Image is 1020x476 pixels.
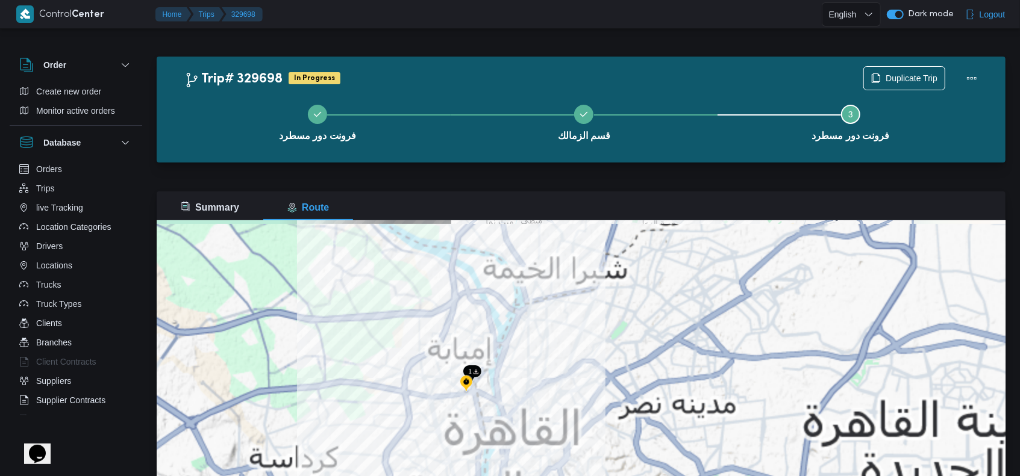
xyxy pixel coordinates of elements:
button: Suppliers [14,371,137,391]
button: Location Categories [14,217,137,236]
iframe: chat widget [12,428,51,464]
span: Branches [36,335,72,350]
span: Devices [36,412,66,427]
span: Duplicate Trip [886,71,937,85]
button: Orders [14,159,137,179]
b: In Progress [294,75,335,82]
button: Client Contracts [14,352,137,371]
span: Dark mode [904,10,954,19]
h3: Order [43,58,66,72]
img: X8yXhbKr1z7QwAAAABJRU5ErkJggg== [16,5,34,23]
button: live Tracking [14,198,137,217]
svg: Step 1 is complete [313,110,322,119]
span: Monitor active orders [36,104,115,118]
span: Suppliers [36,374,71,388]
span: Locations [36,258,72,273]
span: Drivers [36,239,63,253]
button: Clients [14,314,137,333]
button: Supplier Contracts [14,391,137,410]
span: Trucks [36,277,61,292]
button: Locations [14,256,137,275]
button: Order [19,58,133,72]
span: Summary [181,202,239,212]
button: Truck Types [14,294,137,314]
button: Trips [14,179,137,198]
span: Location Categories [36,220,111,234]
button: 329698 [222,7,263,22]
button: Duplicate Trip [863,66,945,90]
span: Orders [36,162,62,176]
button: Create new order [14,82,137,101]
button: Drivers [14,236,137,256]
span: قسم الزمالك [558,129,610,143]
span: Logout [980,7,1006,22]
span: فرونت دور مسطرد [279,129,357,143]
button: فرونت دور مسطرد [184,90,451,153]
b: Center [72,10,105,19]
span: live Tracking [36,200,83,215]
span: Route [287,202,329,212]
span: Supplier Contracts [36,393,105,407]
button: Monitor active orders [14,101,137,120]
h2: Trip# 329698 [184,72,283,87]
div: Database [10,159,142,420]
span: Create new order [36,84,101,99]
svg: Step 2 is complete [579,110,589,119]
button: Trips [189,7,224,22]
span: Trips [36,181,55,196]
button: Database [19,135,133,150]
span: Truck Types [36,297,81,311]
button: Home [155,7,192,22]
span: فرونت دور مسطرد [812,129,889,143]
div: Order [10,82,142,125]
span: In Progress [289,72,340,84]
button: Devices [14,410,137,429]
span: Clients [36,316,62,330]
span: Client Contracts [36,354,96,369]
button: قسم الزمالك [451,90,717,153]
button: فرونت دور مسطرد [718,90,984,153]
button: Trucks [14,275,137,294]
span: 3 [848,110,853,119]
button: Actions [960,66,984,90]
button: Branches [14,333,137,352]
button: Logout [960,2,1010,26]
h3: Database [43,135,81,150]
